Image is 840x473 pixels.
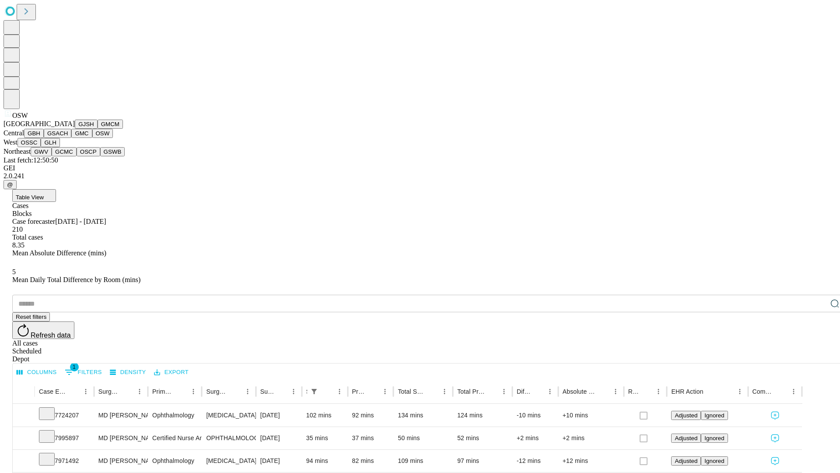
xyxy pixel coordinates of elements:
[98,427,143,449] div: MD [PERSON_NAME] [PERSON_NAME] Md
[3,164,836,172] div: GEI
[17,138,41,147] button: OSSC
[640,385,652,398] button: Sort
[229,385,241,398] button: Sort
[701,411,728,420] button: Ignored
[398,388,425,395] div: Total Scheduled Duration
[517,404,554,427] div: -10 mins
[379,385,391,398] button: Menu
[563,404,619,427] div: +10 mins
[563,427,619,449] div: +2 mins
[517,450,554,472] div: -12 mins
[3,172,836,180] div: 2.0.241
[14,366,59,379] button: Select columns
[704,385,717,398] button: Sort
[671,411,701,420] button: Adjusted
[152,388,174,395] div: Primary Service
[17,431,30,446] button: Expand
[308,385,320,398] div: 1 active filter
[321,385,333,398] button: Sort
[133,385,146,398] button: Menu
[671,434,701,443] button: Adjusted
[3,148,31,155] span: Northeast
[206,450,251,472] div: [MEDICAL_DATA] SURGERY RECESSION OR RESECTION TWO HORIZONTAL MUSCLES
[701,434,728,443] button: Ignored
[108,366,148,379] button: Density
[39,404,90,427] div: 7724207
[152,450,197,472] div: Ophthalmology
[98,388,120,395] div: Surgeon Name
[3,180,17,189] button: @
[98,120,123,129] button: GMCM
[17,408,30,424] button: Expand
[44,129,71,138] button: GSACH
[306,404,343,427] div: 102 mins
[752,388,774,395] div: Comments
[260,450,297,472] div: [DATE]
[12,268,16,275] span: 5
[704,412,724,419] span: Ignored
[671,456,701,466] button: Adjusted
[152,427,197,449] div: Certified Nurse Anesthetist
[517,427,554,449] div: +2 mins
[775,385,787,398] button: Sort
[704,458,724,464] span: Ignored
[675,412,697,419] span: Adjusted
[55,218,106,225] span: [DATE] - [DATE]
[52,147,77,156] button: GCMC
[352,427,389,449] div: 37 mins
[17,454,30,469] button: Expand
[41,138,59,147] button: GLH
[12,218,55,225] span: Case forecaster
[563,388,596,395] div: Absolute Difference
[3,129,24,137] span: Central
[457,388,485,395] div: Total Predicted Duration
[457,404,508,427] div: 124 mins
[98,450,143,472] div: MD [PERSON_NAME] [PERSON_NAME] Md
[306,450,343,472] div: 94 mins
[12,189,56,202] button: Table View
[16,194,44,201] span: Table View
[39,450,90,472] div: 7971492
[306,427,343,449] div: 35 mins
[597,385,609,398] button: Sort
[206,388,228,395] div: Surgery Name
[628,388,640,395] div: Resolved in EHR
[12,312,50,321] button: Reset filters
[12,321,74,339] button: Refresh data
[75,120,98,129] button: GJSH
[260,404,297,427] div: [DATE]
[98,404,143,427] div: MD [PERSON_NAME] [PERSON_NAME] Md
[532,385,544,398] button: Sort
[206,427,251,449] div: OPHTHALMOLOGICAL EXAM UNDER [MEDICAL_DATA]
[398,404,448,427] div: 134 mins
[175,385,187,398] button: Sort
[333,385,346,398] button: Menu
[260,388,274,395] div: Surgery Date
[206,404,251,427] div: [MEDICAL_DATA] SURGERY RECESSION OR RESECTION TWO HORIZONTAL MUSCLES
[563,450,619,472] div: +12 mins
[152,366,191,379] button: Export
[701,456,728,466] button: Ignored
[70,363,79,371] span: 1
[734,385,746,398] button: Menu
[67,385,80,398] button: Sort
[438,385,451,398] button: Menu
[306,388,307,395] div: Scheduled In Room Duration
[31,147,52,156] button: GWV
[352,450,389,472] div: 82 mins
[39,388,66,395] div: Case Epic Id
[3,120,75,127] span: [GEOGRAPHIC_DATA]
[352,404,389,427] div: 92 mins
[12,112,28,119] span: OSW
[39,427,90,449] div: 7995897
[12,276,140,283] span: Mean Daily Total Difference by Room (mins)
[241,385,254,398] button: Menu
[704,435,724,441] span: Ignored
[187,385,199,398] button: Menu
[7,181,13,188] span: @
[457,427,508,449] div: 52 mins
[77,147,100,156] button: OSCP
[275,385,287,398] button: Sort
[3,138,17,146] span: West
[12,233,43,241] span: Total cases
